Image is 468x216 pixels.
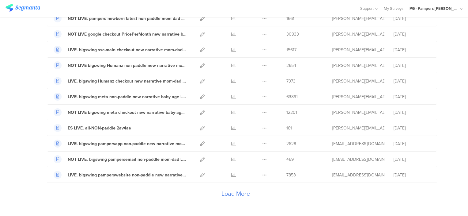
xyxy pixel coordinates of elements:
[54,14,187,22] a: NOT LIVE. pampers newborn latest non-paddle mom-dad LP 0ic959
[332,141,384,147] div: hougui.yh.1@pg.com
[68,109,187,116] div: NOT LIVE bigswing meta checkout new narrative baby-age LP 012aac
[286,141,296,147] span: 2628
[409,6,459,11] div: PG - Pampers [PERSON_NAME]
[286,94,298,100] span: 63891
[360,6,374,11] span: Support
[332,125,384,131] div: aguiar.s@pg.com
[394,94,430,100] div: [DATE]
[68,172,187,178] div: LIVE. bigswing pamperswebsite non-paddle new narrative mom-dad LP 80e8de
[394,31,430,37] div: [DATE]
[286,172,296,178] span: 7853
[286,31,299,37] span: 30933
[394,156,430,163] div: [DATE]
[54,30,187,38] a: NOT LIVE google checkout PricePerMonth new narrative babyage LP e7e7cf
[68,125,131,131] div: ES LIVE. all-NON-paddle 2av4ae
[394,125,430,131] div: [DATE]
[332,78,384,84] div: levin.f@pg.com
[54,61,187,69] a: NOT LIVE bigswing Humanz non-paddle new narrative mom-dad LP o10348
[68,141,187,147] div: LIVE. bigswing pampersapp non-paddle new narrative mom-dad LP 3u8d6b
[332,31,384,37] div: levin.f@pg.com
[286,125,292,131] span: 161
[332,15,384,22] div: aguiar.s@pg.com
[54,93,187,101] a: LIVE. bigswing meta non-paddle new narrative baby age LP m8607e
[68,47,187,53] div: LIVE. bigswing ssc-main checkout new narrative mom-dad LP h5f07e
[394,141,430,147] div: [DATE]
[54,46,187,54] a: LIVE. bigswing ssc-main checkout new narrative mom-dad LP h5f07e
[286,47,296,53] span: 15617
[54,171,187,179] a: LIVE. bigswing pamperswebsite non-paddle new narrative mom-dad LP 80e8de
[286,15,294,22] span: 1661
[332,94,384,100] div: levin.f@pg.com
[68,62,187,69] div: NOT LIVE bigswing Humanz non-paddle new narrative mom-dad LP o10348
[332,62,384,69] div: levin.f@pg.com
[286,78,296,84] span: 7973
[54,108,187,116] a: NOT LIVE bigswing meta checkout new narrative baby-age LP 012aac
[394,15,430,22] div: [DATE]
[332,156,384,163] div: hougui.yh.1@pg.com
[68,78,187,84] div: LIVE. bigswing Humanz checkout new narrative mom-dad LP b1da98
[394,172,430,178] div: [DATE]
[332,47,384,53] div: levin.f@pg.com
[286,156,294,163] span: 469
[286,62,296,69] span: 2654
[54,124,131,132] a: ES LIVE. all-NON-paddle 2av4ae
[54,77,187,85] a: LIVE. bigswing Humanz checkout new narrative mom-dad LP b1da98
[332,109,384,116] div: levin.f@pg.com
[54,140,187,148] a: LIVE. bigswing pampersapp non-paddle new narrative mom-dad LP 3u8d6b
[332,172,384,178] div: hougui.yh.1@pg.com
[6,4,40,12] img: segmanta logo
[286,109,297,116] span: 12201
[68,31,187,37] div: NOT LIVE google checkout PricePerMonth new narrative babyage LP e7e7cf
[47,183,424,207] div: Load More
[394,109,430,116] div: [DATE]
[68,94,187,100] div: LIVE. bigswing meta non-paddle new narrative baby age LP m8607e
[68,15,187,22] div: NOT LIVE. pampers newborn latest non-paddle mom-dad LP 0ic959
[54,155,187,163] a: NOT LIVE. bigswing pampersemail non-paddle mom-dad LP 9i5da7
[394,78,430,84] div: [DATE]
[394,47,430,53] div: [DATE]
[68,156,187,163] div: NOT LIVE. bigswing pampersemail non-paddle mom-dad LP 9i5da7
[394,62,430,69] div: [DATE]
